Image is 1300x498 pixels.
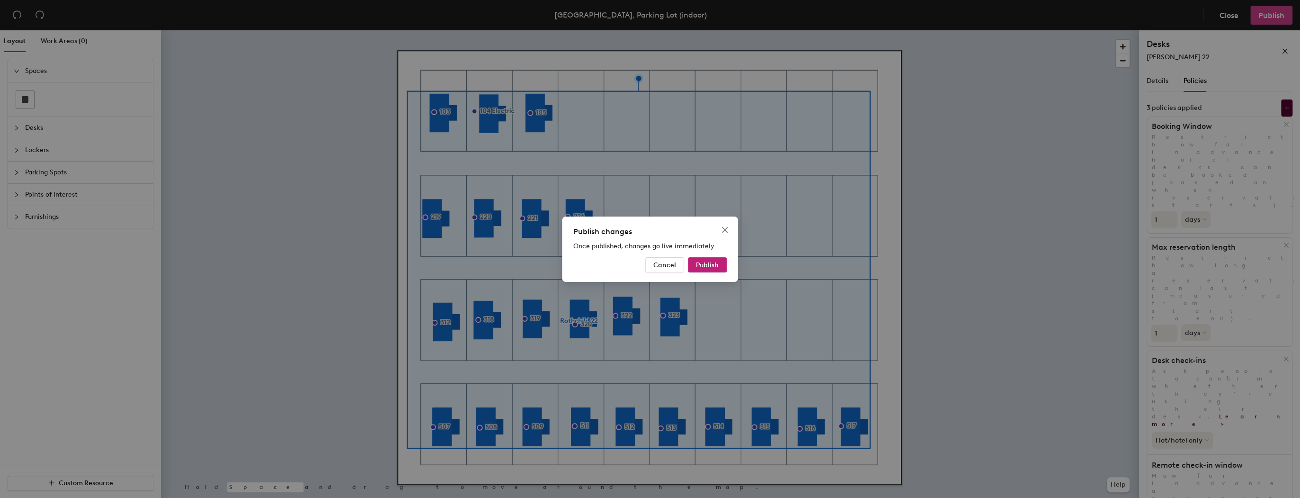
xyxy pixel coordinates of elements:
span: Cancel [653,261,676,269]
span: Close [717,226,732,234]
button: Publish [688,257,727,272]
span: close [721,226,729,234]
span: Publish [696,261,719,269]
span: Once published, changes go live immediately [573,242,714,250]
button: Cancel [645,257,684,272]
div: Publish changes [573,226,727,237]
button: Close [717,222,732,237]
